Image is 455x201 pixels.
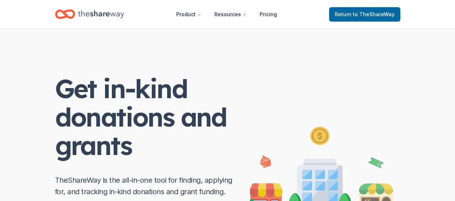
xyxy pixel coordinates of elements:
button: Product [170,7,207,22]
a: Returnto TheShareWay [329,7,400,22]
a: Pricing [254,7,283,22]
a: Home [55,6,124,23]
p: TheShareWay is the all-in-one tool for finding, applying for, and tracking in-kind donations and ... [55,174,235,197]
span: Return [335,10,395,19]
h1: Get in-kind donations and grants [55,74,235,160]
span: to TheShareWay [353,11,395,17]
button: Resources [209,7,252,22]
nav: Main [170,6,283,23]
